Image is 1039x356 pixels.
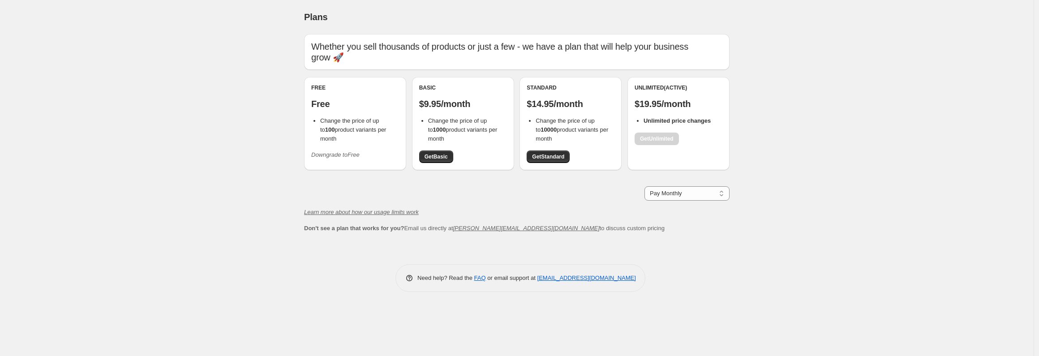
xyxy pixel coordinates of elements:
[304,225,665,232] span: Email us directly at to discuss custom pricing
[474,275,486,281] a: FAQ
[311,41,722,63] p: Whether you sell thousands of products or just a few - we have a plan that will help your busines...
[304,12,327,22] span: Plans
[532,153,564,160] span: Get Standard
[419,150,453,163] a: GetBasic
[536,117,608,142] span: Change the price of up to product variants per month
[433,126,446,133] b: 1000
[425,153,448,160] span: Get Basic
[537,275,636,281] a: [EMAIL_ADDRESS][DOMAIN_NAME]
[311,84,399,91] div: Free
[644,117,711,124] b: Unlimited price changes
[486,275,537,281] span: or email support at
[311,99,399,109] p: Free
[419,99,507,109] p: $9.95/month
[304,209,419,215] a: Learn more about how our usage limits work
[417,275,474,281] span: Need help? Read the
[635,99,722,109] p: $19.95/month
[304,225,404,232] b: Don't see a plan that works for you?
[311,151,360,158] i: Downgrade to Free
[306,148,365,162] button: Downgrade toFree
[325,126,335,133] b: 100
[527,150,570,163] a: GetStandard
[419,84,507,91] div: Basic
[428,117,498,142] span: Change the price of up to product variants per month
[453,225,600,232] a: [PERSON_NAME][EMAIL_ADDRESS][DOMAIN_NAME]
[635,84,722,91] div: Unlimited (Active)
[527,84,614,91] div: Standard
[527,99,614,109] p: $14.95/month
[320,117,386,142] span: Change the price of up to product variants per month
[541,126,557,133] b: 10000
